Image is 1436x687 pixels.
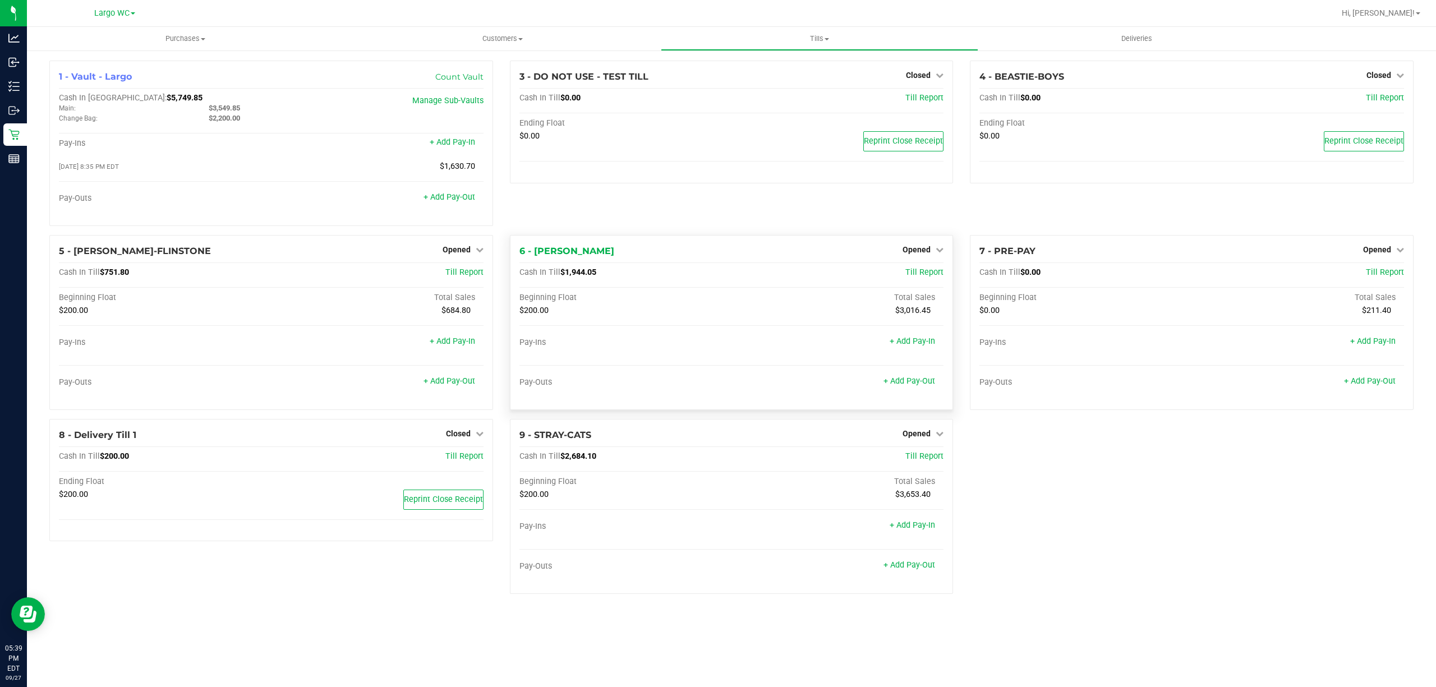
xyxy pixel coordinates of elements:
a: Till Report [905,93,943,103]
span: Reprint Close Receipt [1324,136,1403,146]
a: + Add Pay-In [890,336,935,346]
div: Pay-Ins [59,139,271,149]
span: $0.00 [1020,93,1041,103]
div: Total Sales [731,477,943,487]
span: $684.80 [441,306,471,315]
a: Till Report [905,451,943,461]
span: Tills [661,34,977,44]
span: Cash In Till [519,93,560,103]
div: Ending Float [59,477,271,487]
div: Beginning Float [519,293,731,303]
span: 4 - BEASTIE-BOYS [979,71,1064,82]
span: $211.40 [1362,306,1391,315]
button: Reprint Close Receipt [1324,131,1404,151]
span: Cash In Till [979,268,1020,277]
a: Customers [344,27,661,50]
span: Opened [903,429,931,438]
a: + Add Pay-Out [424,376,475,386]
span: $3,016.45 [895,306,931,315]
div: Pay-Outs [59,377,271,388]
div: Ending Float [519,118,731,128]
span: Hi, [PERSON_NAME]! [1342,8,1415,17]
span: $2,200.00 [209,114,240,122]
inline-svg: Outbound [8,105,20,116]
span: Closed [906,71,931,80]
span: Cash In [GEOGRAPHIC_DATA]: [59,93,167,103]
div: Total Sales [731,293,943,303]
a: Purchases [27,27,344,50]
p: 05:39 PM EDT [5,643,22,674]
button: Reprint Close Receipt [863,131,943,151]
span: Opened [443,245,471,254]
span: Deliveries [1106,34,1167,44]
span: $0.00 [560,93,581,103]
span: Purchases [27,34,344,44]
span: 3 - DO NOT USE - TEST TILL [519,71,648,82]
span: Cash In Till [519,268,560,277]
span: Reprint Close Receipt [864,136,943,146]
a: + Add Pay-In [430,137,475,147]
div: Beginning Float [979,293,1191,303]
span: 7 - PRE-PAY [979,246,1035,256]
div: Pay-Ins [979,338,1191,348]
span: $1,944.05 [560,268,596,277]
a: + Add Pay-In [430,336,475,346]
span: $0.00 [979,131,1000,141]
inline-svg: Reports [8,153,20,164]
a: + Add Pay-Out [883,560,935,570]
a: Count Vault [435,72,484,82]
span: Change Bag: [59,114,98,122]
div: Pay-Ins [519,522,731,532]
span: Closed [1366,71,1391,80]
span: $200.00 [59,306,88,315]
span: $200.00 [519,306,549,315]
span: $2,684.10 [560,451,596,461]
div: Pay-Outs [519,561,731,571]
span: $200.00 [59,490,88,499]
div: Pay-Outs [519,377,731,388]
span: $200.00 [519,490,549,499]
inline-svg: Inventory [8,81,20,92]
span: [DATE] 8:35 PM EDT [59,163,119,170]
div: Beginning Float [519,477,731,487]
a: Till Report [905,268,943,277]
span: $1,630.70 [440,162,475,171]
a: Deliveries [978,27,1295,50]
span: Main: [59,104,76,112]
a: Manage Sub-Vaults [412,96,484,105]
div: Pay-Ins [519,338,731,348]
div: Total Sales [271,293,483,303]
span: Cash In Till [59,451,100,461]
span: 5 - [PERSON_NAME]-FLINSTONE [59,246,211,256]
p: 09/27 [5,674,22,682]
span: Customers [344,34,660,44]
span: Opened [1363,245,1391,254]
span: Cash In Till [59,268,100,277]
span: $751.80 [100,268,129,277]
a: Till Report [445,451,484,461]
span: $5,749.85 [167,93,202,103]
span: 8 - Delivery Till 1 [59,430,136,440]
span: Reprint Close Receipt [404,495,483,504]
div: Ending Float [979,118,1191,128]
inline-svg: Retail [8,129,20,140]
button: Reprint Close Receipt [403,490,484,510]
span: $0.00 [979,306,1000,315]
a: Till Report [1366,268,1404,277]
span: $0.00 [1020,268,1041,277]
a: Tills [661,27,978,50]
a: + Add Pay-Out [1344,376,1396,386]
span: 9 - STRAY-CATS [519,430,591,440]
a: Till Report [445,268,484,277]
span: 1 - Vault - Largo [59,71,132,82]
a: + Add Pay-In [1350,336,1396,346]
div: Pay-Ins [59,338,271,348]
span: Closed [446,429,471,438]
a: Till Report [1366,93,1404,103]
